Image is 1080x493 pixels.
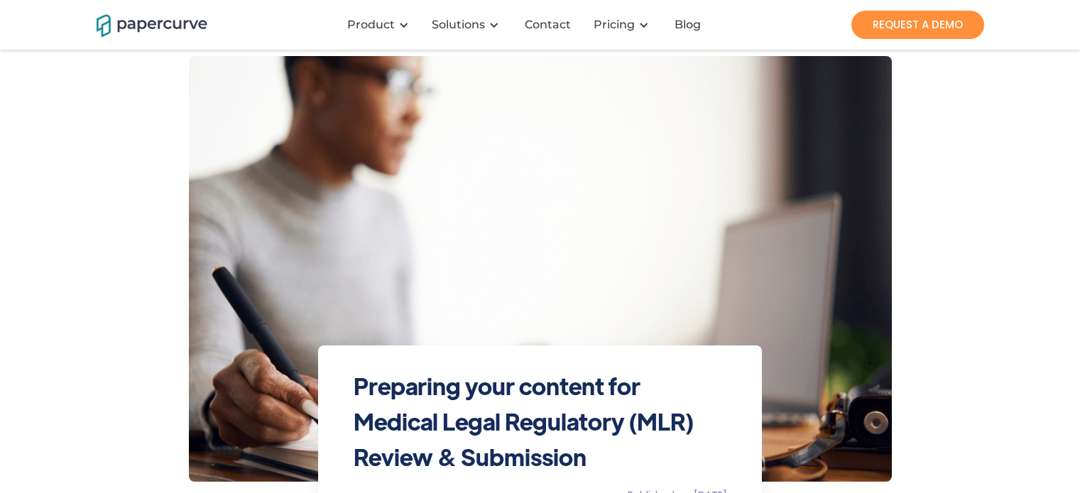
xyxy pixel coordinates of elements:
a: Pricing [594,18,635,32]
div: Product [347,18,395,32]
div: Solutions [423,4,513,46]
h1: Preparing your content for Medical Legal Regulatory (MLR) Review & Submission [354,368,727,475]
div: Pricing [585,4,663,46]
a: REQUEST A DEMO [851,11,984,39]
a: Blog [663,18,715,32]
div: Blog [675,18,701,32]
div: Product [339,4,423,46]
a: home [97,12,189,37]
div: Contact [525,18,571,32]
a: Contact [513,18,585,32]
div: Solutions [432,18,485,32]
